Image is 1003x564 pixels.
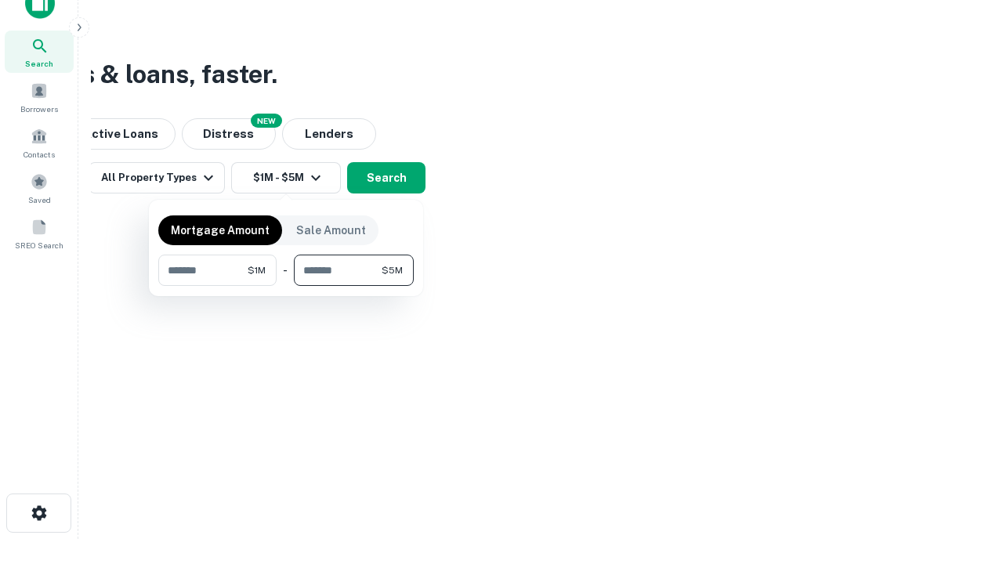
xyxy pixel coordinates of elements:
[283,255,288,286] div: -
[248,263,266,277] span: $1M
[925,439,1003,514] iframe: Chat Widget
[296,222,366,239] p: Sale Amount
[382,263,403,277] span: $5M
[171,222,270,239] p: Mortgage Amount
